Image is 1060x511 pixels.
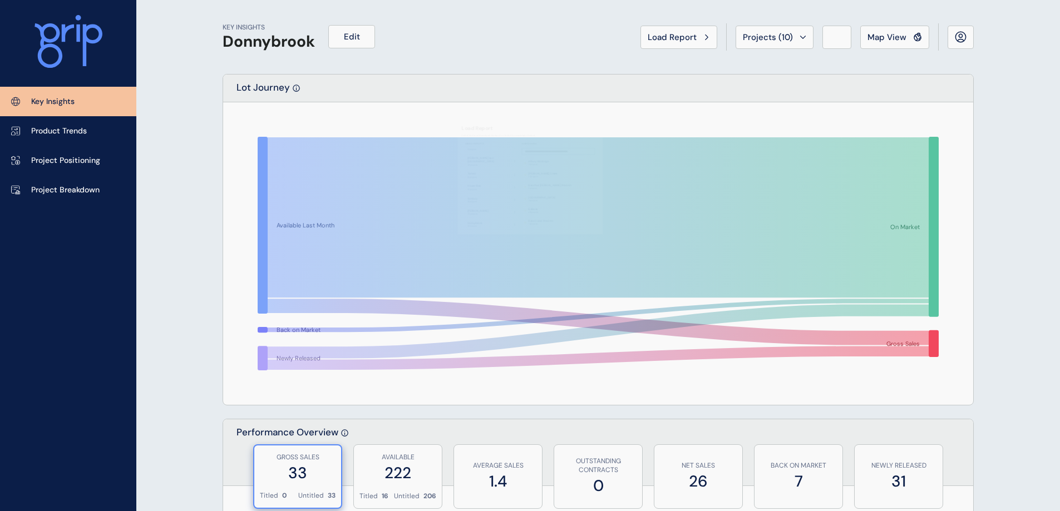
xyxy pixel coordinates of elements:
[560,475,637,497] label: 0
[359,492,378,501] p: Titled
[223,23,315,32] p: KEY INSIGHTS
[359,453,436,462] p: AVAILABLE
[328,25,375,48] button: Edit
[31,155,100,166] p: Project Positioning
[31,96,75,107] p: Key Insights
[236,81,290,102] p: Lot Journey
[223,32,315,51] h1: Donnybrook
[394,492,420,501] p: Untitled
[344,31,360,42] span: Edit
[460,470,536,492] label: 1.4
[298,491,324,500] p: Untitled
[736,26,814,49] button: Projects (10)
[31,126,87,137] p: Product Trends
[382,492,388,501] p: 16
[423,492,436,501] p: 206
[660,461,737,470] p: NET SALES
[260,453,336,462] p: GROSS SALES
[760,470,837,492] label: 7
[359,462,436,484] label: 222
[560,457,637,475] p: OUTSTANDING CONTRACTS
[743,32,793,43] span: Projects ( 10 )
[282,491,287,500] p: 0
[860,461,937,470] p: NEWLY RELEASED
[860,470,937,492] label: 31
[460,461,536,470] p: AVERAGE SALES
[860,26,929,49] button: Map View
[660,470,737,492] label: 26
[260,462,336,484] label: 33
[760,461,837,470] p: BACK ON MARKET
[648,32,697,43] span: Load Report
[328,491,336,500] p: 33
[31,185,100,196] p: Project Breakdown
[260,491,278,500] p: Titled
[867,32,906,43] span: Map View
[640,26,717,49] button: Load Report
[236,426,338,485] p: Performance Overview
